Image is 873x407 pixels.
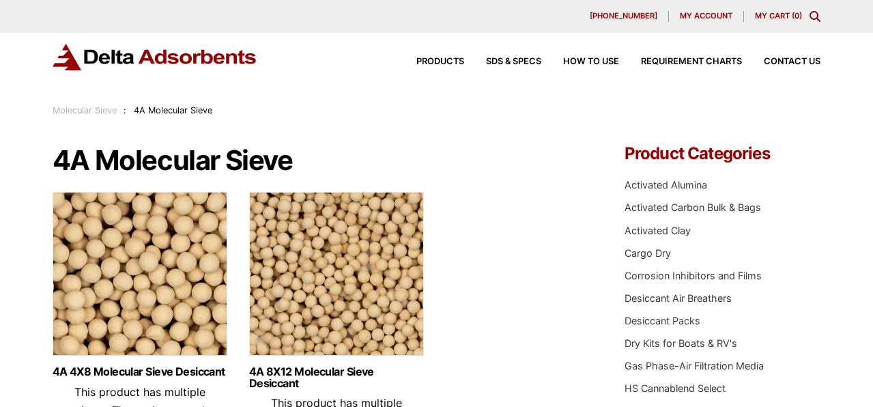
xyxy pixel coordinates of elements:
[625,337,737,349] a: Dry Kits for Boats & RV's
[625,145,820,162] h4: Product Categories
[795,11,799,20] span: 0
[53,366,227,378] a: 4A 4X8 Molecular Sieve Desiccant
[680,12,732,20] span: My account
[53,145,587,176] h1: 4A Molecular Sieve
[764,57,820,66] span: Contact Us
[590,12,657,20] span: [PHONE_NUMBER]
[625,360,764,371] a: Gas Phase-Air Filtration Media
[625,247,671,259] a: Cargo Dry
[625,315,700,326] a: Desiccant Packs
[625,179,707,191] a: Activated Alumina
[641,57,742,66] span: Requirement Charts
[486,57,541,66] span: SDS & SPECS
[541,57,619,66] a: How to Use
[124,105,126,115] span: :
[53,44,257,70] img: Delta Adsorbents
[563,57,619,66] span: How to Use
[464,57,541,66] a: SDS & SPECS
[810,11,820,22] div: Toggle Modal Content
[579,11,669,22] a: [PHONE_NUMBER]
[669,11,744,22] a: My account
[53,105,117,115] a: Molecular Sieve
[625,270,762,281] a: Corrosion Inhibitors and Films
[134,105,212,115] span: 4A Molecular Sieve
[249,366,424,389] a: 4A 8X12 Molecular Sieve Desiccant
[625,225,691,236] a: Activated Clay
[625,201,761,213] a: Activated Carbon Bulk & Bags
[625,292,732,304] a: Desiccant Air Breathers
[625,382,726,394] a: HS Cannablend Select
[416,57,464,66] span: Products
[742,57,820,66] a: Contact Us
[395,57,464,66] a: Products
[755,11,802,20] a: My Cart (0)
[619,57,742,66] a: Requirement Charts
